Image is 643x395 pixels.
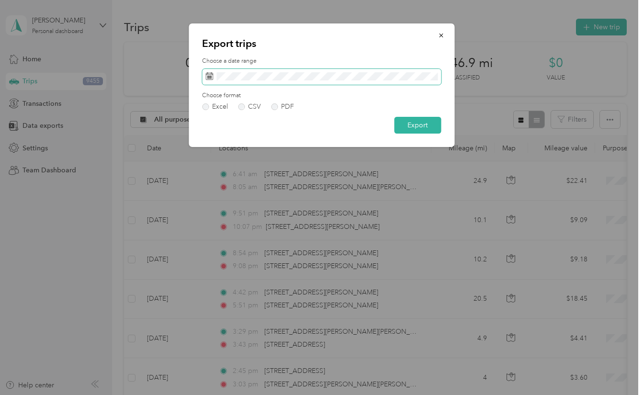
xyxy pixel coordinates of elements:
[248,103,261,110] div: CSV
[202,57,441,66] label: Choose a date range
[589,341,643,395] iframe: Everlance-gr Chat Button Frame
[202,91,441,100] label: Choose format
[212,103,228,110] div: Excel
[394,117,441,134] button: Export
[281,103,294,110] div: PDF
[202,37,441,50] p: Export trips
